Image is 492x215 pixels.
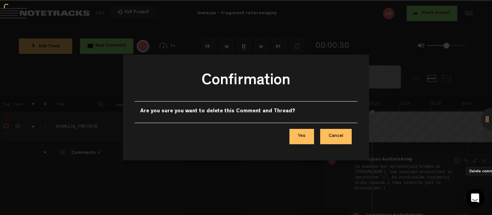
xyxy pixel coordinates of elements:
[140,107,295,115] label: Are you sure you want to delete this Comment and Thread?
[289,129,314,144] button: Yes
[466,189,484,207] div: Open Intercom Messenger
[320,129,352,144] button: Cancel
[140,71,352,95] h3: Confirmation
